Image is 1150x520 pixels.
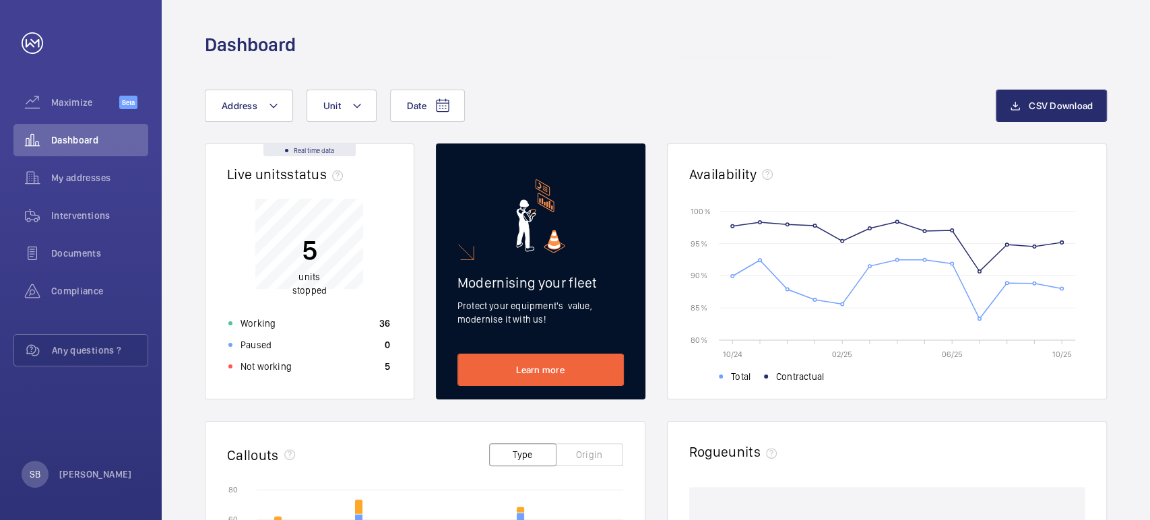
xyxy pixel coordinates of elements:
div: Real time data [263,144,356,156]
button: Date [390,90,465,122]
p: Protect your equipment's value, modernise it with us! [457,299,624,326]
a: Learn more [457,354,624,386]
button: CSV Download [996,90,1107,122]
text: 80 % [691,335,707,344]
text: 85 % [691,303,707,313]
span: Date [407,100,426,111]
text: 90 % [691,271,707,280]
text: 10/24 [722,350,742,359]
img: marketing-card.svg [516,179,565,253]
p: Paused [241,338,271,352]
span: Compliance [51,284,148,298]
h2: Modernising your fleet [457,274,624,291]
span: Dashboard [51,133,148,147]
text: 95 % [691,238,707,248]
span: Address [222,100,257,111]
p: 5 [385,360,390,373]
span: My addresses [51,171,148,185]
button: Origin [556,443,623,466]
p: 0 [385,338,390,352]
span: CSV Download [1029,100,1093,111]
p: 36 [379,317,391,330]
p: Not working [241,360,292,373]
span: Maximize [51,96,119,109]
span: Interventions [51,209,148,222]
span: Unit [323,100,341,111]
p: units [292,270,327,297]
h2: Rogue [689,443,782,460]
span: status [287,166,348,183]
span: Any questions ? [52,344,148,357]
span: Contractual [775,370,823,383]
text: 10/25 [1052,350,1071,359]
button: Address [205,90,293,122]
p: [PERSON_NAME] [59,467,132,481]
text: 100 % [691,206,711,216]
span: Documents [51,247,148,260]
button: Type [489,443,556,466]
text: 80 [228,485,238,494]
button: Unit [307,90,377,122]
p: 5 [292,233,327,267]
span: Total [731,370,750,383]
h2: Availability [689,166,757,183]
h2: Callouts [227,447,279,463]
span: units [728,443,782,460]
h1: Dashboard [205,32,296,57]
text: 02/25 [832,350,852,359]
span: Beta [119,96,137,109]
text: 06/25 [941,350,962,359]
h2: Live units [227,166,348,183]
p: Working [241,317,276,330]
span: stopped [292,285,327,296]
p: SB [30,467,40,481]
